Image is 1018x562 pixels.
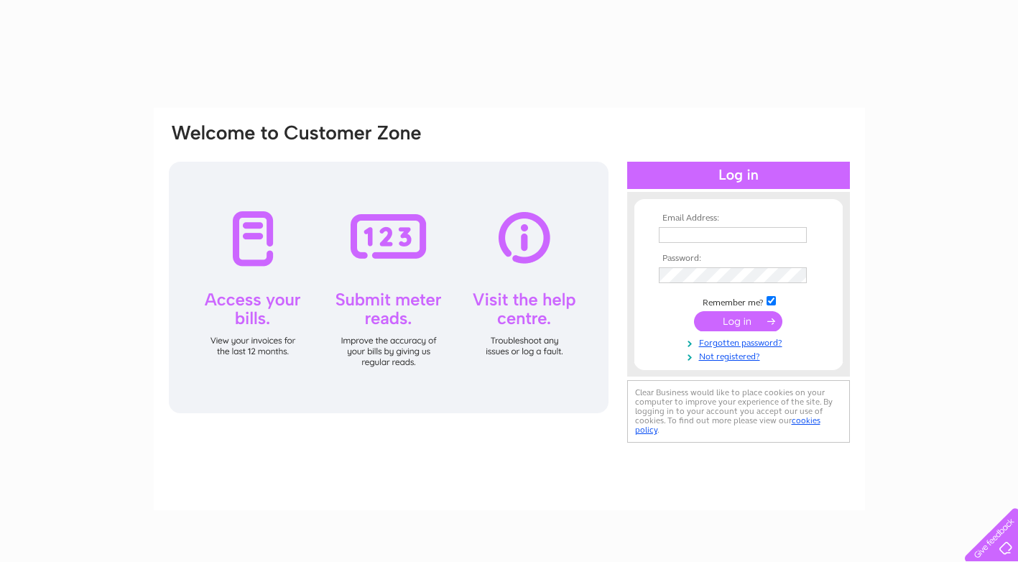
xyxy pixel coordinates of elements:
th: Email Address: [655,213,822,224]
td: Remember me? [655,294,822,308]
th: Password: [655,254,822,264]
a: Not registered? [659,349,822,362]
input: Submit [694,311,782,331]
div: Clear Business would like to place cookies on your computer to improve your experience of the sit... [627,380,850,443]
a: Forgotten password? [659,335,822,349]
a: cookies policy [635,415,820,435]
